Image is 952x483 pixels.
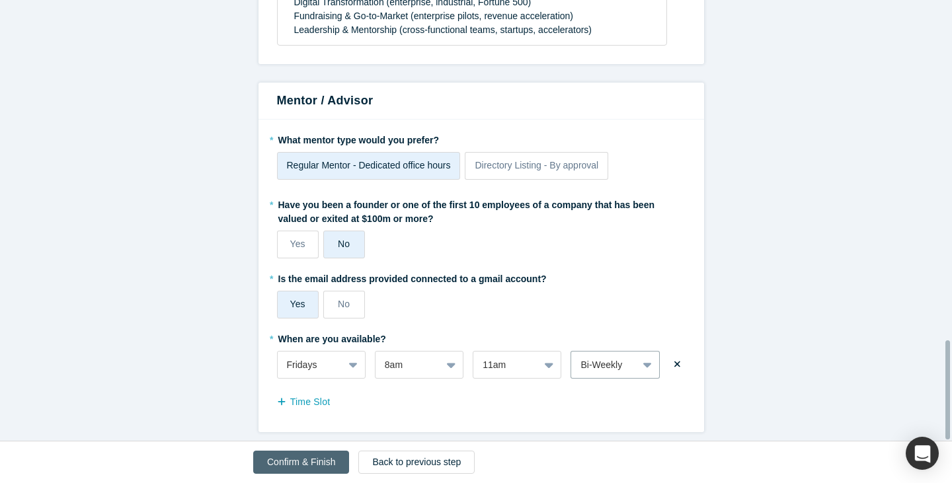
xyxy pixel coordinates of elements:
[580,358,627,372] div: Bi-Weekly
[277,92,686,110] h3: Mentor / Advisor
[338,299,350,309] span: No
[277,328,386,346] label: When are you available?
[294,11,574,21] span: Fundraising & Go-to-Market (enterprise pilots, revenue acceleration)
[277,129,686,147] label: What mentor type would you prefer?
[287,160,451,170] span: Regular Mentor - Dedicated office hours
[290,239,305,249] span: Yes
[277,194,686,226] label: Have you been a founder or one of the first 10 employees of a company that has been valued or exi...
[277,390,344,414] button: Time Slot
[290,299,305,309] span: Yes
[358,451,475,474] button: Back to previous step
[294,24,592,35] span: Leadership & Mentorship (cross-functional teams, startups, accelerators)
[338,239,350,249] span: No
[253,451,349,474] button: Confirm & Finish
[277,268,686,286] label: Is the email address provided connected to a gmail account?
[475,160,598,170] span: Directory Listing - By approval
